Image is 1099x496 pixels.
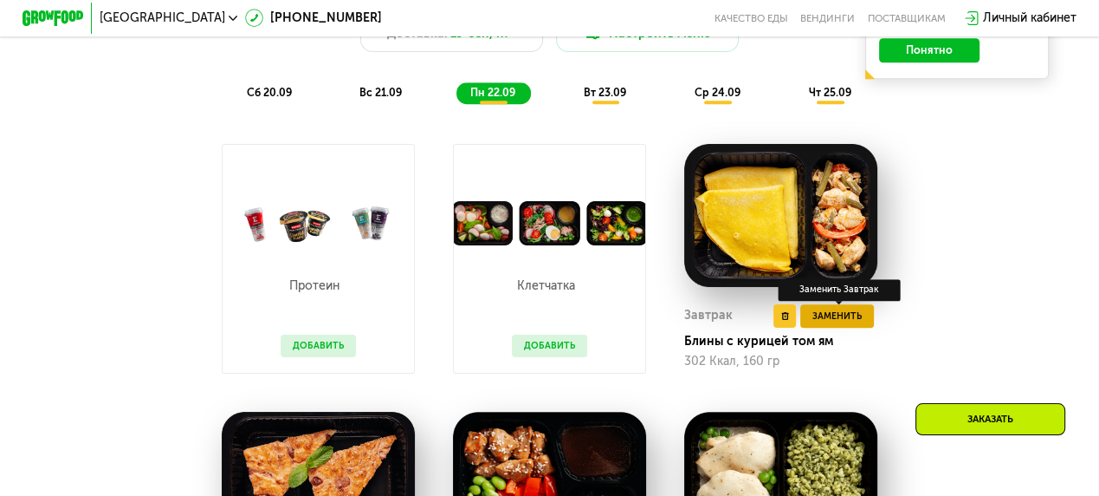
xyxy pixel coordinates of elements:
[800,304,874,327] button: Заменить
[684,304,733,327] div: Завтрак
[879,38,979,62] button: Понятно
[778,279,900,301] div: Заменить Завтрак
[809,86,851,99] span: чт 25.09
[800,12,855,24] a: Вендинги
[714,12,788,24] a: Качество еды
[247,86,292,99] span: сб 20.09
[245,9,381,27] a: [PHONE_NUMBER]
[100,12,225,24] span: [GEOGRAPHIC_DATA]
[512,280,579,292] p: Клетчатка
[470,86,515,99] span: пн 22.09
[983,9,1076,27] div: Личный кабинет
[915,403,1065,435] div: Заказать
[281,335,356,357] button: Добавить
[684,355,877,369] div: 302 Ккал, 160 гр
[867,12,945,24] div: поставщикам
[359,86,402,99] span: вс 21.09
[281,280,348,292] p: Протеин
[695,86,740,99] span: ср 24.09
[584,86,626,99] span: вт 23.09
[812,309,862,324] span: Заменить
[684,334,889,349] div: Блины с курицей том ям
[512,335,587,357] button: Добавить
